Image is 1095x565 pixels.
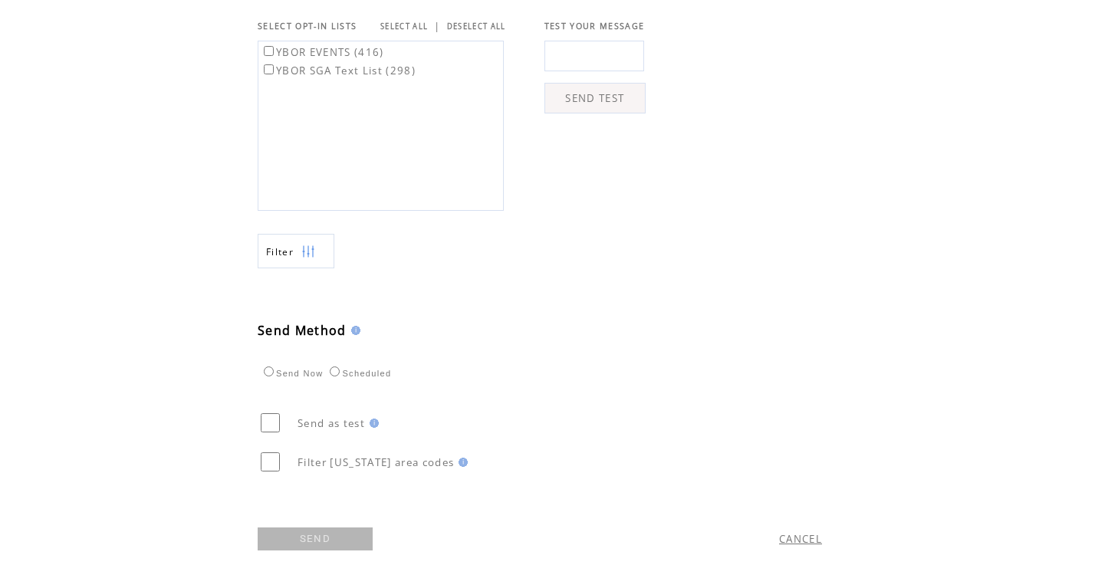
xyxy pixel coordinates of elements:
img: filters.png [301,235,315,269]
a: DESELECT ALL [447,21,506,31]
label: YBOR EVENTS (416) [261,45,384,59]
label: Scheduled [326,369,391,378]
img: help.gif [454,458,468,467]
label: Send Now [260,369,323,378]
img: help.gif [347,326,360,335]
span: Send as test [298,416,365,430]
input: YBOR SGA Text List (298) [264,64,274,74]
a: Filter [258,234,334,268]
a: SEND TEST [544,83,646,113]
img: help.gif [365,419,379,428]
a: SEND [258,527,373,550]
a: CANCEL [779,532,822,546]
input: Scheduled [330,366,340,376]
span: | [434,19,440,33]
label: YBOR SGA Text List (298) [261,64,416,77]
span: TEST YOUR MESSAGE [544,21,645,31]
input: YBOR EVENTS (416) [264,46,274,56]
span: Send Method [258,322,347,339]
a: SELECT ALL [380,21,428,31]
input: Send Now [264,366,274,376]
span: Filter [US_STATE] area codes [298,455,454,469]
span: SELECT OPT-IN LISTS [258,21,357,31]
span: Show filters [266,245,294,258]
